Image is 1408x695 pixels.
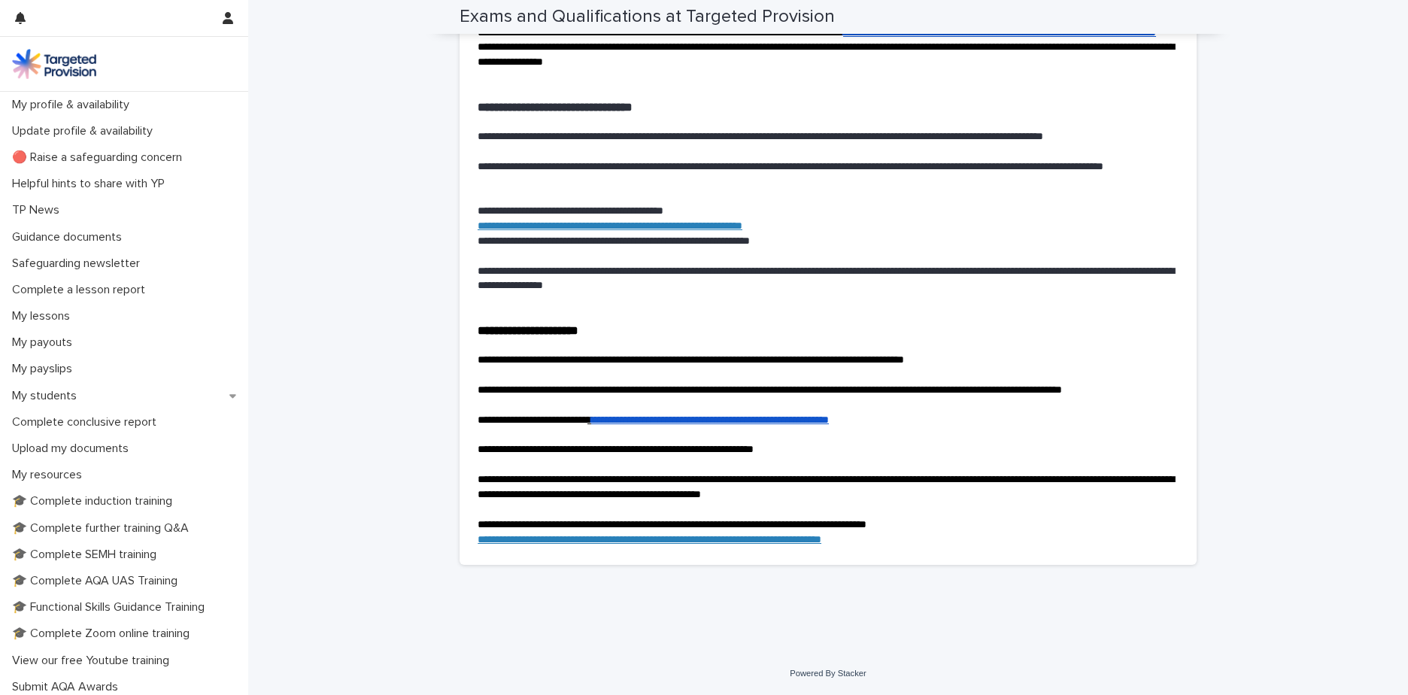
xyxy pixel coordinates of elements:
[6,680,130,694] p: Submit AQA Awards
[790,669,866,678] a: Powered By Stacker
[6,98,141,112] p: My profile & availability
[6,177,177,191] p: Helpful hints to share with YP
[6,494,184,508] p: 🎓 Complete induction training
[6,574,190,588] p: 🎓 Complete AQA UAS Training
[6,150,194,165] p: 🔴 Raise a safeguarding concern
[12,49,96,79] img: M5nRWzHhSzIhMunXDL62
[6,468,94,482] p: My resources
[6,203,71,217] p: TP News
[6,362,84,376] p: My payslips
[6,627,202,641] p: 🎓 Complete Zoom online training
[6,442,141,456] p: Upload my documents
[6,124,165,138] p: Update profile & availability
[6,230,134,244] p: Guidance documents
[6,521,201,536] p: 🎓 Complete further training Q&A
[6,389,89,403] p: My students
[460,6,835,28] h2: Exams and Qualifications at Targeted Provision
[6,415,168,429] p: Complete conclusive report
[6,283,157,297] p: Complete a lesson report
[6,654,181,668] p: View our free Youtube training
[6,335,84,350] p: My payouts
[6,309,82,323] p: My lessons
[6,600,217,615] p: 🎓 Functional Skills Guidance Training
[6,548,168,562] p: 🎓 Complete SEMH training
[6,256,152,271] p: Safeguarding newsletter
